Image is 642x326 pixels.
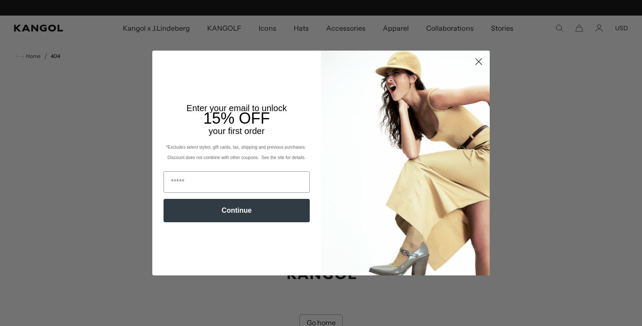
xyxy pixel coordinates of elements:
span: *Excludes select styles, gift cards, tax, shipping and previous purchases. Discount does not comb... [166,145,307,160]
input: Email [164,171,310,193]
span: Enter your email to unlock [186,103,287,113]
span: your first order [209,126,264,136]
button: Close dialog [471,54,486,69]
img: 93be19ad-e773-4382-80b9-c9d740c9197f.jpeg [321,51,490,275]
span: 15% OFF [203,109,270,127]
button: Continue [164,199,310,222]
